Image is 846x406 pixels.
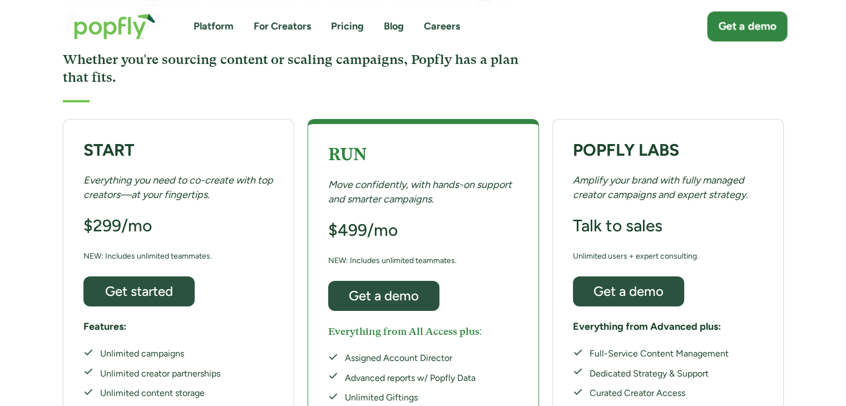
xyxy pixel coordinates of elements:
[590,348,735,360] div: Full-Service Content Management
[331,19,364,33] a: Pricing
[328,324,482,338] h5: Everything from All Access plus:
[83,174,273,200] em: Everything you need to co-create with top creators—at your fingertips.
[590,387,735,399] div: Curated Creator Access
[328,179,512,205] em: Move confidently, with hands-on support and smarter campaigns.
[328,145,367,164] strong: RUN
[384,19,404,33] a: Blog
[254,19,311,33] a: For Creators
[83,249,212,263] div: NEW: Includes unlimited teammates.
[328,220,398,241] h3: $499/mo
[345,392,476,404] div: Unlimited Giftings
[573,174,748,200] em: Amplify your brand with fully managed creator campaigns and expert strategy.
[328,254,457,268] div: NEW: Includes unlimited teammates.
[573,320,721,334] h5: Everything from Advanced plus:
[194,19,234,33] a: Platform
[63,2,167,51] a: home
[590,367,735,380] div: Dedicated Strategy & Support
[424,19,460,33] a: Careers
[83,215,152,236] h3: $299/mo
[93,284,185,298] div: Get started
[573,276,684,306] a: Get a demo
[345,371,476,385] div: Advanced reports w/ Popfly Data
[83,276,195,306] a: Get started
[328,281,439,311] a: Get a demo
[83,320,126,334] h5: Features:
[100,348,220,360] div: Unlimited campaigns
[100,387,220,399] div: Unlimited content storage
[573,215,662,236] h3: Talk to sales
[100,367,220,380] div: Unlimited creator partnerships
[338,289,429,303] div: Get a demo
[63,51,524,87] h3: Whether you're sourcing content or scaling campaigns, Popfly has a plan that fits.
[345,352,476,364] div: Assigned Account Director
[573,140,679,160] strong: POPFLY LABS
[83,140,135,160] strong: START
[718,19,776,34] div: Get a demo
[707,11,787,41] a: Get a demo
[573,249,699,263] div: Unlimited users + expert consulting.
[583,284,674,298] div: Get a demo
